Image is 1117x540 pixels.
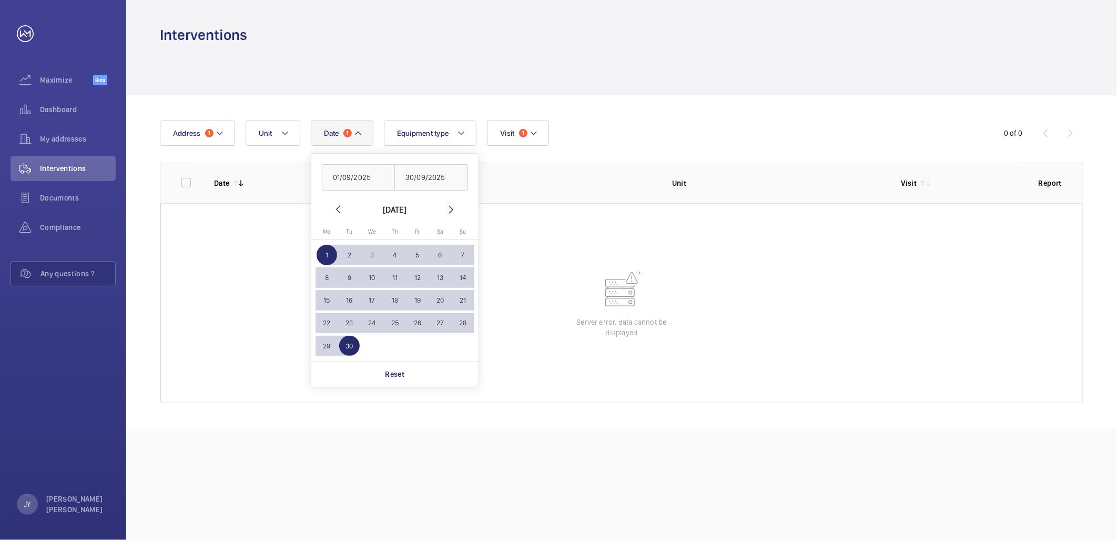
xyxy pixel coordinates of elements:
span: Interventions [40,163,116,174]
span: 10 [362,267,382,288]
button: September 10, 2025 [361,266,383,289]
span: 27 [430,313,451,334]
span: Th [392,228,398,235]
input: DD/MM/YYYY [322,164,395,191]
span: 1 [317,245,337,265]
button: September 11, 2025 [383,266,406,289]
h1: Interventions [160,25,247,45]
button: September 19, 2025 [406,289,429,312]
span: Beta [93,75,107,85]
span: Equipment type [397,129,449,137]
span: Compliance [40,222,116,233]
button: September 9, 2025 [338,266,361,289]
span: 1 [519,129,527,137]
button: September 1, 2025 [316,244,338,266]
button: Equipment type [384,121,477,146]
span: Unit [259,129,272,137]
button: Unit [246,121,300,146]
span: Documents [40,193,116,203]
button: September 8, 2025 [316,266,338,289]
button: September 20, 2025 [429,289,451,312]
span: Visit [500,129,514,137]
button: September 21, 2025 [452,289,474,312]
button: September 14, 2025 [452,266,474,289]
button: September 6, 2025 [429,244,451,266]
span: Maximize [40,75,93,85]
span: 4 [384,245,405,265]
button: September 12, 2025 [406,266,429,289]
button: September 24, 2025 [361,312,383,334]
button: September 16, 2025 [338,289,361,312]
p: Visit [901,178,917,188]
span: 8 [317,267,337,288]
p: Date [214,178,229,188]
span: 14 [453,267,473,288]
span: 20 [430,290,451,311]
span: 19 [407,290,428,311]
span: 1 [343,129,352,137]
button: Date1 [311,121,373,146]
span: 9 [339,267,360,288]
span: 3 [362,245,382,265]
span: 5 [407,245,428,265]
span: 22 [317,313,337,334]
input: DD/MM/YYYY [394,164,468,191]
span: 30 [339,336,360,356]
p: Address [443,178,656,188]
span: 28 [453,313,473,334]
span: 18 [384,290,405,311]
span: 7 [453,245,473,265]
span: Any questions ? [40,268,115,279]
button: Address1 [160,121,235,146]
span: 1 [205,129,214,137]
button: September 23, 2025 [338,312,361,334]
span: 26 [407,313,428,334]
span: 24 [362,313,382,334]
button: September 27, 2025 [429,312,451,334]
span: 21 [453,290,473,311]
button: September 4, 2025 [383,244,406,266]
span: 23 [339,313,360,334]
span: 25 [384,313,405,334]
p: [PERSON_NAME] [PERSON_NAME] [46,494,109,515]
button: September 15, 2025 [316,289,338,312]
span: Dashboard [40,104,116,115]
button: September 7, 2025 [452,244,474,266]
button: Visit1 [487,121,549,146]
button: September 25, 2025 [383,312,406,334]
p: JY [24,499,31,509]
button: September 28, 2025 [452,312,474,334]
span: Sa [437,228,443,235]
span: 17 [362,290,382,311]
button: September 18, 2025 [383,289,406,312]
span: 16 [339,290,360,311]
span: 6 [430,245,451,265]
span: Fr [415,228,420,235]
span: Tu [346,228,352,235]
button: September 30, 2025 [338,335,361,357]
p: Reset [385,369,404,379]
button: September 13, 2025 [429,266,451,289]
button: September 29, 2025 [316,335,338,357]
button: September 26, 2025 [406,312,429,334]
span: My addresses [40,134,116,144]
span: 12 [407,267,428,288]
p: Server error, data cannot be displayed [569,317,674,338]
button: September 22, 2025 [316,312,338,334]
span: We [368,228,376,235]
span: 11 [384,267,405,288]
div: [DATE] [383,203,407,216]
span: Date [324,129,339,137]
span: 29 [317,336,337,356]
button: September 17, 2025 [361,289,383,312]
p: Unit [672,178,885,188]
span: Mo [323,228,330,235]
span: 15 [317,290,337,311]
span: 13 [430,267,451,288]
p: Report [1039,178,1062,188]
button: September 5, 2025 [406,244,429,266]
span: Address [173,129,201,137]
button: September 3, 2025 [361,244,383,266]
span: Su [460,228,466,235]
div: 0 of 0 [1004,128,1023,138]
